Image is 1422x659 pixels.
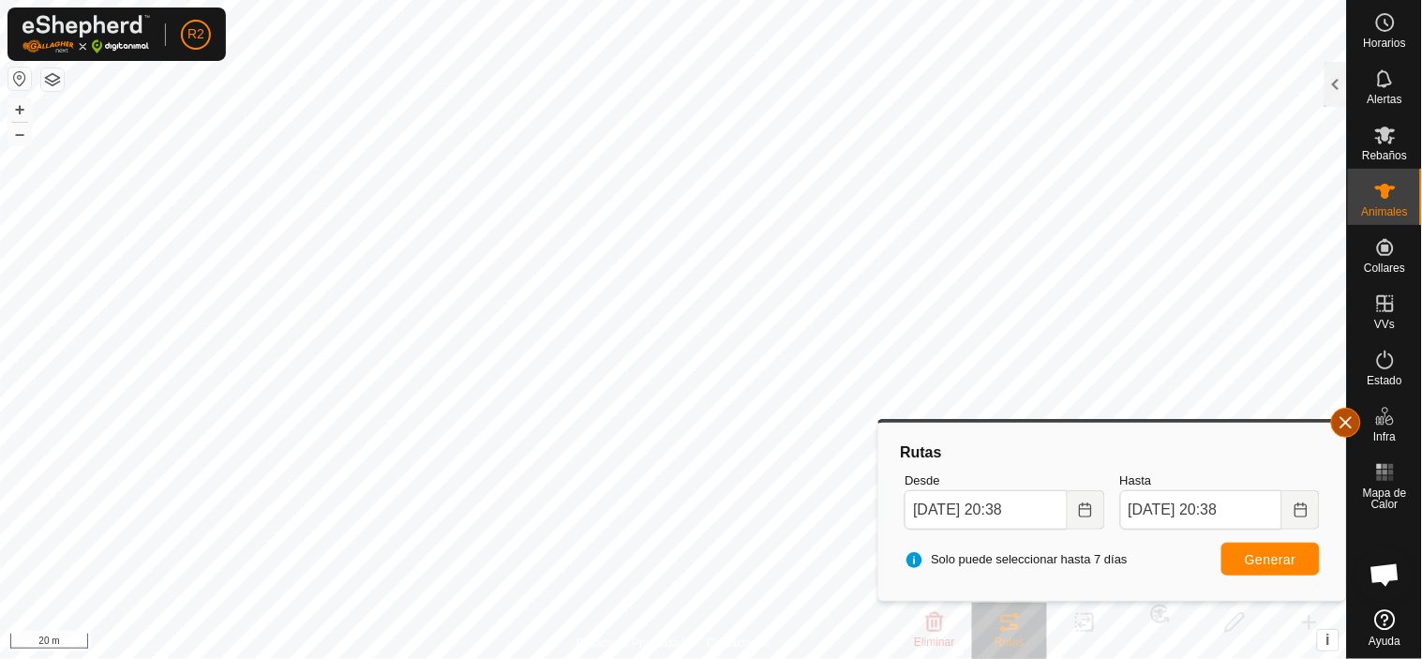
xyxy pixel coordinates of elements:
[1364,37,1406,49] span: Horarios
[1120,472,1320,490] label: Hasta
[1368,94,1402,105] span: Alertas
[1353,487,1417,510] span: Mapa de Calor
[1318,630,1339,651] button: i
[1362,206,1408,217] span: Animales
[1068,490,1105,530] button: Choose Date
[41,68,64,91] button: Capas del Mapa
[8,123,31,145] button: –
[1373,431,1396,442] span: Infra
[1357,547,1414,603] div: Chat abierto
[1362,150,1407,161] span: Rebaños
[8,67,31,90] button: Restablecer Mapa
[1348,602,1422,654] a: Ayuda
[1364,262,1405,274] span: Collares
[1221,543,1320,576] button: Generar
[1368,375,1402,386] span: Estado
[8,98,31,121] button: +
[1326,632,1330,648] span: i
[897,442,1327,464] div: Rutas
[905,472,1104,490] label: Desde
[1282,490,1320,530] button: Choose Date
[708,635,771,652] a: Contáctenos
[187,24,204,44] span: R2
[1245,552,1296,567] span: Generar
[1374,319,1395,330] span: VVs
[576,635,684,652] a: Política de Privacidad
[22,15,150,53] img: Logo Gallagher
[905,550,1128,569] span: Solo puede seleccionar hasta 7 días
[1370,636,1401,647] span: Ayuda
